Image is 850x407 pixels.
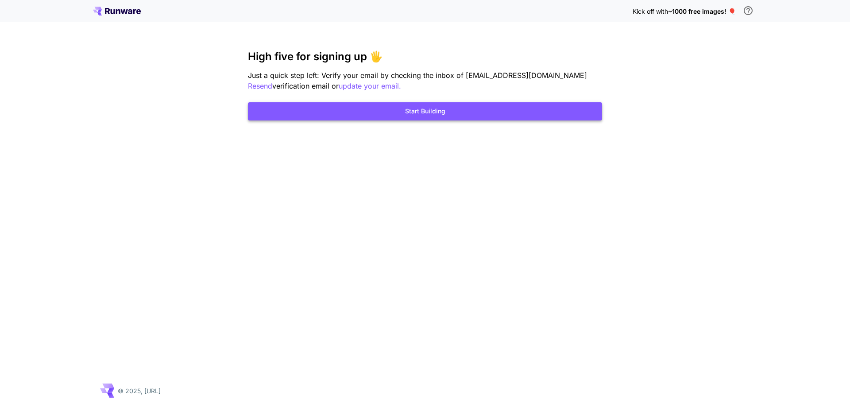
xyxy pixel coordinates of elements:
span: Just a quick step left: Verify your email by checking the inbox of [EMAIL_ADDRESS][DOMAIN_NAME] [248,71,587,80]
button: update your email. [339,81,401,92]
button: In order to qualify for free credit, you need to sign up with a business email address and click ... [739,2,757,19]
h3: High five for signing up 🖐️ [248,50,602,63]
button: Start Building [248,102,602,120]
button: Resend [248,81,272,92]
span: ~1000 free images! 🎈 [668,8,736,15]
span: Kick off with [633,8,668,15]
p: © 2025, [URL] [118,386,161,395]
span: verification email or [272,81,339,90]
